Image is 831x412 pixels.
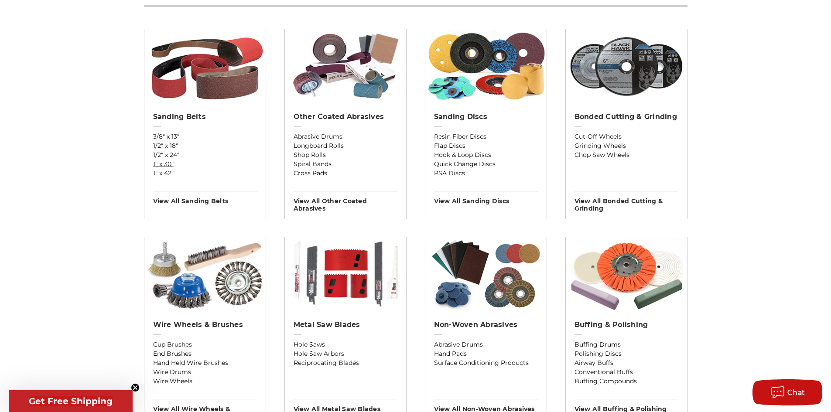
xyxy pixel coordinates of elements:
[434,349,538,358] a: Hand Pads
[144,237,266,311] img: Wire Wheels & Brushes
[575,340,678,349] a: Buffing Drums
[153,377,257,386] a: Wire Wheels
[294,349,397,358] a: Hole Saw Arbors
[294,340,397,349] a: Hole Saws
[434,340,538,349] a: Abrasive Drums
[434,191,538,205] h3: View All sanding discs
[575,349,678,358] a: Polishing Discs
[153,340,257,349] a: Cup Brushes
[153,368,257,377] a: Wire Drums
[434,150,538,160] a: Hook & Loop Discs
[434,169,538,178] a: PSA Discs
[294,112,397,121] h2: Other Coated Abrasives
[153,358,257,368] a: Hand Held Wire Brushes
[575,150,678,160] a: Chop Saw Wheels
[153,169,257,178] a: 1" x 42"
[153,112,257,121] h2: Sanding Belts
[294,150,397,160] a: Shop Rolls
[294,358,397,368] a: Reciprocating Blades
[425,237,547,311] img: Non-woven Abrasives
[153,150,257,160] a: 1/2" x 24"
[575,141,678,150] a: Grinding Wheels
[434,358,538,368] a: Surface Conditioning Products
[294,160,397,169] a: Spiral Bands
[153,160,257,169] a: 1" x 30"
[294,141,397,150] a: Longboard Rolls
[434,320,538,329] h2: Non-woven Abrasives
[752,379,822,405] button: Chat
[294,169,397,178] a: Cross Pads
[575,132,678,141] a: Cut-Off Wheels
[434,141,538,150] a: Flap Discs
[131,383,140,392] button: Close teaser
[787,388,805,397] span: Chat
[575,191,678,212] h3: View All bonded cutting & grinding
[285,237,406,311] img: Metal Saw Blades
[566,29,687,103] img: Bonded Cutting & Grinding
[294,132,397,141] a: Abrasive Drums
[153,132,257,141] a: 3/8" x 13"
[434,160,538,169] a: Quick Change Discs
[575,377,678,386] a: Buffing Compounds
[153,349,257,358] a: End Brushes
[285,29,406,103] img: Other Coated Abrasives
[425,29,547,103] img: Sanding Discs
[575,320,678,329] h2: Buffing & Polishing
[294,191,397,212] h3: View All other coated abrasives
[575,358,678,368] a: Airway Buffs
[566,237,687,311] img: Buffing & Polishing
[9,390,133,412] div: Get Free ShippingClose teaser
[153,320,257,329] h2: Wire Wheels & Brushes
[434,112,538,121] h2: Sanding Discs
[153,191,257,205] h3: View All sanding belts
[294,320,397,329] h2: Metal Saw Blades
[434,132,538,141] a: Resin Fiber Discs
[144,29,266,103] img: Sanding Belts
[575,368,678,377] a: Conventional Buffs
[29,396,113,406] span: Get Free Shipping
[575,112,678,121] h2: Bonded Cutting & Grinding
[153,141,257,150] a: 1/2" x 18"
